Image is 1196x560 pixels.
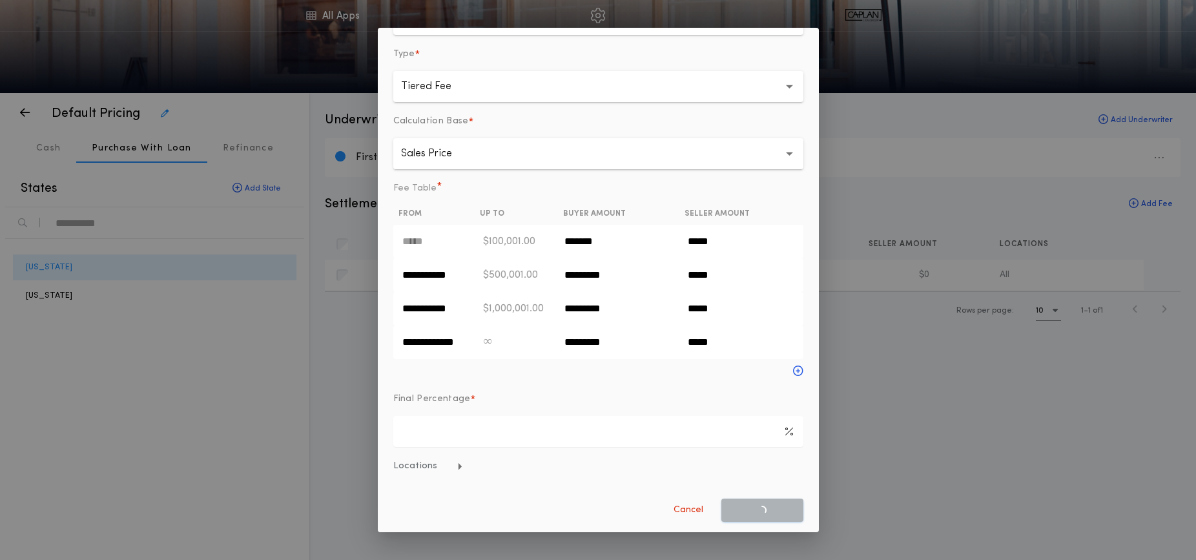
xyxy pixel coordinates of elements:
button: Locations [393,460,803,473]
p: Final Percentage [393,393,471,406]
span: ∞ [483,336,492,348]
th: BUYER AMOUNT [558,203,679,225]
p: Calculation Base [393,115,469,128]
th: UP TO [475,203,558,225]
button: Tiered Fee [393,71,803,102]
p: Sales Price [401,146,473,161]
button: Cancel [661,499,716,522]
td: $1,000,001.00 [478,296,555,322]
input: Final Percentage* [393,416,803,447]
td: $500,001.00 [478,262,555,288]
span: Locations [393,460,464,473]
label: Fee Table [393,182,437,198]
p: Type [393,48,415,61]
th: SELLER AMOUNT [679,203,803,225]
td: $100,001.00 [478,229,555,254]
th: FROM [393,203,475,225]
button: Sales Price [393,138,803,169]
p: Tiered Fee [401,79,472,94]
